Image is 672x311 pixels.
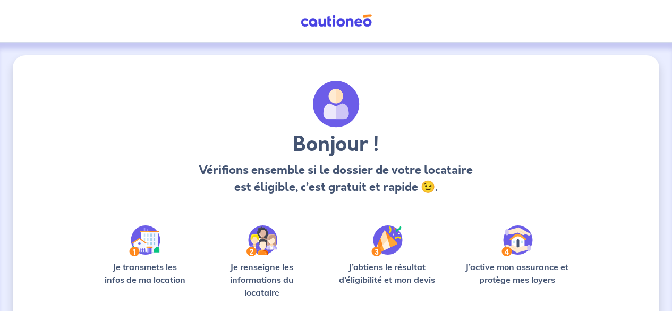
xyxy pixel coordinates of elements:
img: Cautioneo [296,14,376,28]
p: Vérifions ensemble si le dossier de votre locataire est éligible, c’est gratuit et rapide 😉. [197,162,475,196]
img: archivate [313,81,360,128]
img: /static/f3e743aab9439237c3e2196e4328bba9/Step-3.svg [371,225,403,256]
img: /static/90a569abe86eec82015bcaae536bd8e6/Step-1.svg [129,225,160,256]
img: /static/bfff1cf634d835d9112899e6a3df1a5d/Step-4.svg [501,225,533,256]
img: /static/c0a346edaed446bb123850d2d04ad552/Step-2.svg [246,225,277,256]
p: J’active mon assurance et protège mes loyers [460,260,574,286]
p: J’obtiens le résultat d’éligibilité et mon devis [331,260,443,286]
p: Je renseigne les informations du locataire [209,260,314,299]
p: Je transmets les infos de ma location [98,260,192,286]
h3: Bonjour ! [197,132,475,157]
